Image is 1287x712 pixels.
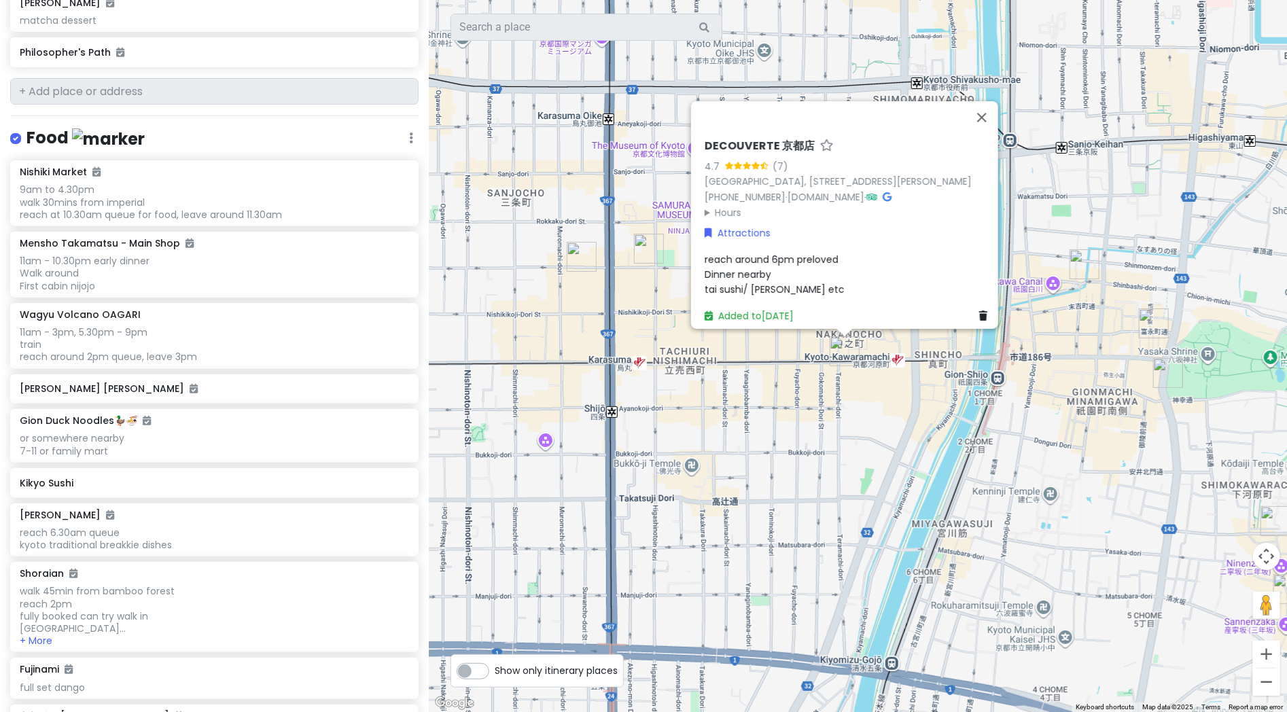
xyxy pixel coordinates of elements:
[705,190,786,204] a: [PHONE_NUMBER]
[20,14,409,26] div: matcha dessert
[72,128,145,149] img: marker
[1253,592,1280,619] button: Drag Pegman onto the map to open Street View
[705,252,845,296] span: reach around 6pm preloved Dinner nearby tai sushi/ [PERSON_NAME] etc
[1142,703,1193,711] span: Map data ©2025
[20,509,114,521] h6: [PERSON_NAME]
[20,255,409,292] div: 11am - 10.30pm early dinner Walk around First cabin nijojo
[451,14,722,41] input: Search a place
[20,663,73,675] h6: Fujinami
[634,234,664,264] div: Mensho Takamatsu - Main Shop
[705,139,993,220] div: · ·
[106,510,114,520] i: Added to itinerary
[65,664,73,674] i: Added to itinerary
[20,585,409,635] div: walk 45min from bamboo forest reach 2pm fully booked can try walk in [GEOGRAPHIC_DATA]...
[116,48,124,57] i: Added to itinerary
[773,159,788,174] div: (7)
[20,326,409,363] div: 11am - 3pm, 5.30pm - 9pm train reach around 2pm queue, leave 3pm
[1253,543,1280,570] button: Map camera controls
[1253,669,1280,696] button: Zoom out
[432,694,477,712] a: Open this area in Google Maps (opens a new window)
[705,205,993,220] summary: Hours
[20,567,77,580] h6: Shoraian
[705,175,972,188] a: [GEOGRAPHIC_DATA], [STREET_ADDRESS][PERSON_NAME]
[705,139,815,154] h6: DECOUVERTE 京都店
[705,159,725,174] div: 4.7
[20,183,409,221] div: 9am to 4.30pm walk 30mins from imperial reach at 10.30am queue for food, leave around 11.30am
[788,190,864,204] a: [DOMAIN_NAME]
[27,127,145,149] h4: Food
[820,139,834,154] a: Star place
[1229,703,1283,711] a: Report a map error
[966,101,998,134] button: Close
[10,78,419,105] input: + Add place or address
[20,477,409,489] h6: Kikyo Sushi
[20,414,151,427] h6: Gion Duck Noodles🦆🍜
[20,46,409,58] h6: Philosopher's Path
[495,663,618,678] span: Show only itinerary places
[20,681,409,694] div: full set dango
[20,527,409,551] div: reach 6.30am queue kyoto traditional breakkie dishes
[432,694,477,712] img: Google
[92,167,101,177] i: Added to itinerary
[143,416,151,425] i: Added to itinerary
[20,635,52,647] button: + More
[866,192,877,202] i: Tripadvisor
[20,432,409,457] div: or somewhere nearby 7-11 or family mart
[1153,358,1183,388] div: Wagyu Volcano OAGARI
[1139,308,1169,338] div: Gion Duck Noodles🦆🍜
[1201,703,1220,711] a: Terms (opens in new tab)
[190,384,198,393] i: Added to itinerary
[567,242,597,272] div: Kyosaimi Nomura
[1070,249,1099,279] div: Gion Komori
[705,309,794,323] a: Added to[DATE]
[20,308,141,321] h6: Wagyu Volcano OAGARI
[186,238,194,248] i: Added to itinerary
[20,166,101,178] h6: Nishiki Market
[1076,702,1134,712] button: Keyboard shortcuts
[20,237,194,249] h6: Mensho Takamatsu - Main Shop
[20,382,409,395] h6: [PERSON_NAME] [PERSON_NAME]
[830,336,860,366] div: DECOUVERTE 京都店
[1253,641,1280,668] button: Zoom in
[883,192,892,202] i: Google Maps
[69,569,77,578] i: Added to itinerary
[979,308,993,323] a: Delete place
[705,226,771,241] a: Attractions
